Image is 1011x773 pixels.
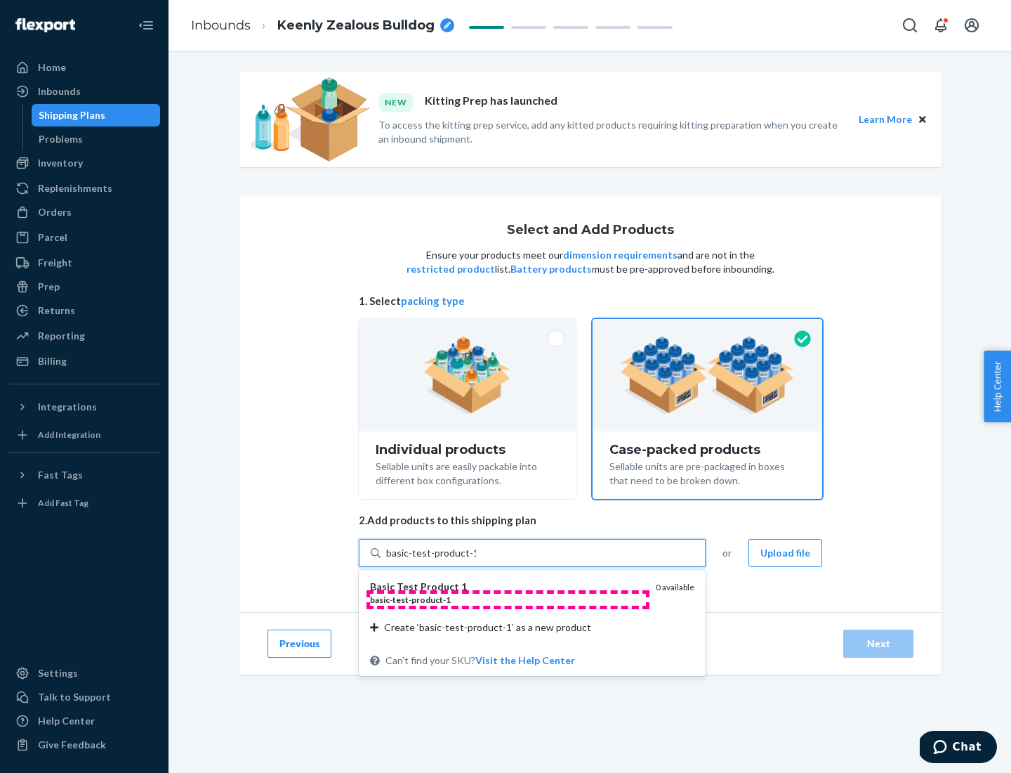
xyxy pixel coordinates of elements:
span: 1. Select [359,294,822,308]
div: Prep [38,280,60,294]
div: Freight [38,256,72,270]
div: Sellable units are pre-packaged in boxes that need to be broken down. [609,457,805,488]
button: Integrations [8,396,160,418]
div: Help Center [38,714,95,728]
a: Add Integration [8,424,160,446]
em: 1 [461,580,467,592]
a: Returns [8,299,160,322]
button: Close [915,112,930,127]
div: Problems [39,132,83,146]
button: Learn More [859,112,912,127]
span: Keenly Zealous Bulldog [277,17,435,35]
span: 0 available [656,582,694,592]
a: Orders [8,201,160,223]
button: Fast Tags [8,464,160,486]
em: basic [370,595,390,605]
div: Fast Tags [38,468,83,482]
iframe: Opens a widget where you can chat to one of our agents [920,731,997,766]
div: Orders [38,205,72,219]
div: Home [38,60,66,74]
button: Give Feedback [8,734,160,756]
div: Integrations [38,400,97,414]
a: Prep [8,275,160,298]
img: Flexport logo [15,18,75,32]
div: Parcel [38,230,67,245]
ol: breadcrumbs [180,5,465,46]
a: Shipping Plans [32,104,161,126]
div: Add Integration [38,429,100,441]
div: - - - [370,594,645,606]
a: Inbounds [8,80,160,103]
div: Individual products [376,443,559,457]
div: Case-packed products [609,443,805,457]
button: Close Navigation [132,11,160,39]
div: Returns [38,304,75,318]
div: Talk to Support [38,690,111,704]
div: Settings [38,666,78,680]
img: case-pack.59cecea509d18c883b923b81aeac6d0b.png [620,337,795,414]
em: Product [421,580,459,592]
a: Help Center [8,710,160,732]
a: Home [8,56,160,79]
button: Help Center [984,351,1011,422]
div: Inventory [38,156,83,170]
a: Parcel [8,226,160,249]
span: Can't find your SKU? [385,654,575,668]
a: Reporting [8,325,160,347]
button: packing type [401,294,465,308]
em: Basic [370,580,395,592]
input: Basic Test Product 1basic-test-product-10 availableCreate ‘basic-test-product-1’ as a new product... [386,546,476,560]
a: Problems [32,128,161,150]
button: Open notifications [927,11,955,39]
div: Reporting [38,329,85,343]
em: product [411,595,443,605]
div: NEW [378,93,414,112]
a: Replenishments [8,177,160,200]
em: Test [397,580,418,592]
div: Billing [38,354,67,368]
p: Ensure your products meet our and are not in the list. must be pre-approved before inbounding. [405,248,776,276]
div: Add Fast Tag [38,497,88,509]
a: Inbounds [191,18,251,33]
div: Shipping Plans [39,108,105,122]
div: Inbounds [38,84,81,98]
a: Freight [8,252,160,274]
a: Billing [8,350,160,372]
h1: Select and Add Products [507,223,674,238]
em: test [392,595,409,605]
button: Open Search Box [896,11,924,39]
button: restricted product [407,262,495,276]
p: To access the kitting prep service, add any kitted products requiring kitting preparation when yo... [378,118,846,146]
button: Battery products [510,262,592,276]
button: Basic Test Product 1basic-test-product-10 availableCreate ‘basic-test-product-1’ as a new product... [475,654,575,668]
em: 1 [446,595,451,605]
button: Next [843,630,913,658]
div: Replenishments [38,181,112,195]
div: Give Feedback [38,738,106,752]
a: Inventory [8,152,160,174]
button: Talk to Support [8,686,160,708]
div: Sellable units are easily packable into different box configurations. [376,457,559,488]
button: Upload file [748,539,822,567]
img: individual-pack.facf35554cb0f1810c75b2bd6df2d64e.png [423,337,511,414]
a: Add Fast Tag [8,492,160,514]
a: Settings [8,662,160,684]
span: or [722,546,732,560]
button: Previous [267,630,331,658]
p: Kitting Prep has launched [425,93,557,112]
button: dimension requirements [563,248,678,262]
span: 2. Add products to this shipping plan [359,513,822,528]
button: Open account menu [958,11,986,39]
div: Next [855,637,901,651]
span: Create ‘basic-test-product-1’ as a new product [384,621,591,635]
